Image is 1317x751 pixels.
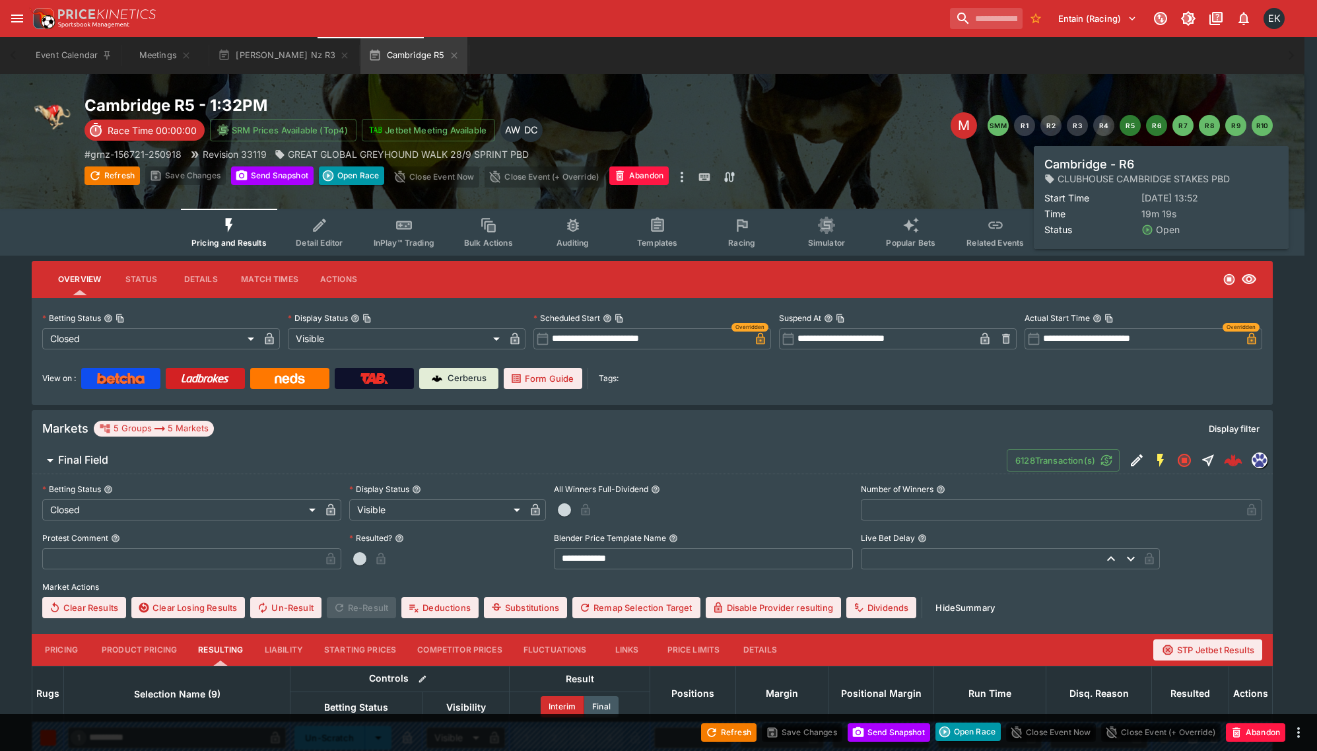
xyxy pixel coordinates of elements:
p: Copy To Clipboard [84,147,182,161]
button: Deductions [401,597,479,618]
button: Cambridge R5 [360,37,467,74]
span: InPlay™ Trading [374,238,434,248]
button: open drawer [5,7,29,30]
button: Final [584,696,619,717]
button: Product Pricing [91,634,187,666]
span: Popular Bets [886,238,935,248]
img: Sportsbook Management [58,22,129,28]
button: Send Snapshot [231,166,314,185]
button: Disable Provider resulting [706,597,841,618]
th: Positions [650,666,736,721]
span: Auditing [557,238,589,248]
button: Documentation [1204,7,1228,30]
button: more [674,166,690,188]
button: Clear Losing Results [131,597,245,618]
button: Abandon [1226,723,1285,742]
button: Abandon [609,166,669,185]
h5: Markets [42,421,88,436]
button: Remap Selection Target [572,597,700,618]
button: Dividends [846,597,916,618]
img: PriceKinetics [58,9,156,19]
th: Actions [1229,666,1273,721]
a: Form Guide [504,368,582,389]
button: Clear Results [42,597,126,618]
div: grnz [1252,452,1267,468]
span: Related Events [966,238,1024,248]
img: Ladbrokes [181,373,229,384]
div: Closed [42,328,259,349]
button: R4 [1093,115,1114,136]
span: Re-Result [327,597,396,618]
button: Connected to PK [1149,7,1172,30]
button: Status [112,264,171,295]
button: R6 [1146,115,1167,136]
img: Betcha [97,373,145,384]
span: Bulk Actions [464,238,513,248]
div: Visible [349,499,525,520]
button: Toggle light/dark mode [1176,7,1200,30]
button: Un-Result [250,597,321,618]
img: PriceKinetics Logo [29,5,55,32]
th: Resulted [1152,666,1229,721]
svg: Visible [1241,271,1257,287]
span: Templates [637,238,677,248]
button: Copy To Clipboard [116,314,125,323]
button: Starting Prices [314,634,407,666]
p: GREAT GLOBAL GREYHOUND WALK 28/9 SPRINT PBD [288,147,529,161]
button: Send Snapshot [848,723,930,742]
div: Edit Meeting [951,112,977,139]
span: Pricing and Results [191,238,267,248]
th: Controls [290,666,510,692]
p: Race Time 00:00:00 [108,124,197,137]
span: Overridden [1227,323,1256,332]
div: 5 Groups 5 Markets [99,421,209,437]
span: System Controls [1048,238,1113,248]
span: Mark an event as closed and abandoned. [1226,725,1285,738]
button: SGM Enabled [1149,448,1172,472]
th: Rugs [32,666,64,721]
button: Open Race [319,166,384,185]
img: Neds [275,373,304,384]
p: Display Status [288,312,348,324]
svg: Closed [1223,273,1236,286]
h2: Copy To Clipboard [84,95,679,116]
button: R2 [1040,115,1062,136]
label: Tags: [599,368,619,389]
div: Event type filters [181,209,1124,256]
th: Result [510,666,650,692]
button: Copy To Clipboard [362,314,372,323]
th: Disq. Reason [1046,666,1152,721]
button: Liability [254,634,314,666]
button: Open Race [935,723,1001,741]
span: Overridden [735,323,764,332]
button: Notifications [1232,7,1256,30]
button: Copy To Clipboard [1104,314,1114,323]
button: Pricing [32,634,91,666]
span: Simulator [808,238,845,248]
button: Fluctuations [513,634,597,666]
button: Closed [1172,448,1196,472]
button: Interim [541,696,584,717]
p: Number of Winners [861,483,933,495]
button: Copy To Clipboard [836,314,845,323]
button: Select Tenant [1050,8,1145,29]
span: Racing [728,238,755,248]
p: Actual Start Time [1025,312,1090,324]
button: HideSummary [928,597,1003,618]
span: Visibility [432,699,500,715]
button: R3 [1067,115,1088,136]
button: [PERSON_NAME] Nz R3 [210,37,358,74]
p: Overtype [1101,170,1137,184]
nav: pagination navigation [988,115,1273,136]
img: Cerberus [432,373,442,384]
button: Competitor Prices [407,634,513,666]
p: Scheduled Start [533,312,600,324]
button: Refresh [701,723,757,742]
span: Detail Editor [296,238,343,248]
p: Display Status [349,483,409,495]
button: R10 [1252,115,1273,136]
a: d3044f82-700a-4111-bee7-a499723219b8 [1220,447,1246,474]
button: R7 [1172,115,1194,136]
button: SMM [988,115,1009,136]
th: Margin [736,666,828,721]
